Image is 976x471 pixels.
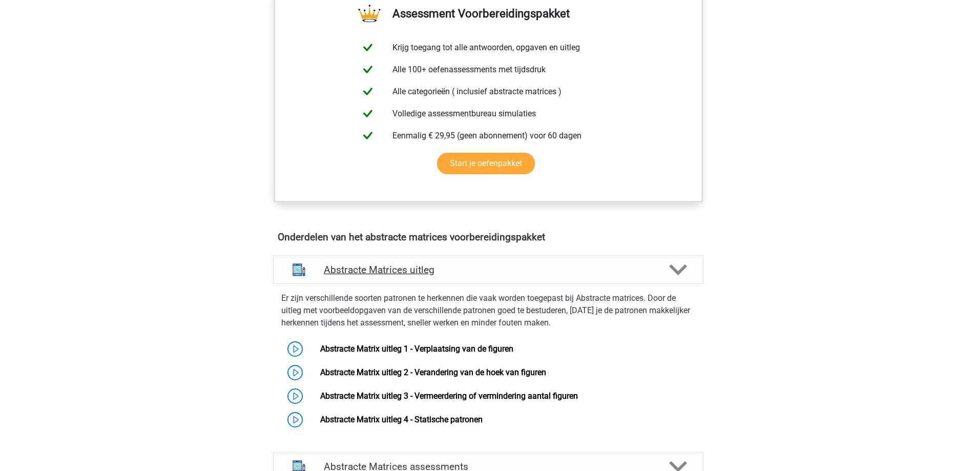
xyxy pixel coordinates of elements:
a: Abstracte Matrix uitleg 4 - Statische patronen [320,415,483,424]
a: Abstracte Matrix uitleg 1 - Verplaatsing van de figuren [320,344,513,354]
a: uitleg Abstracte Matrices uitleg [269,255,708,284]
a: Abstracte Matrix uitleg 2 - Verandering van de hoek van figuren [320,367,546,377]
a: Abstracte Matrix uitleg 3 - Vermeerdering of vermindering aantal figuren [320,391,578,401]
img: abstracte matrices uitleg [286,257,312,283]
h4: Abstracte Matrices uitleg [324,264,653,276]
h4: Onderdelen van het abstracte matrices voorbereidingspakket [278,231,699,243]
p: Er zijn verschillende soorten patronen te herkennen die vaak worden toegepast bij Abstracte matri... [281,292,695,329]
a: Start je oefenpakket [437,153,535,174]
